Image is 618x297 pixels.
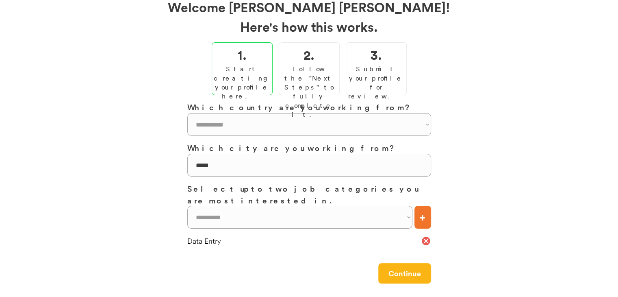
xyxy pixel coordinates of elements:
div: Submit your profile for review. [348,64,404,101]
button: + [414,206,431,229]
div: Follow the "Next Steps" to fully complete it. [281,64,337,119]
div: Start creating your profile here. [214,64,271,101]
button: Continue [378,263,431,284]
h3: Which city are you working from? [187,142,431,154]
button: cancel [421,236,431,246]
div: Data Entry [187,236,421,246]
h3: Select up to two job categories you are most interested in. [187,183,431,206]
h3: Which country are you working from? [187,101,431,113]
h2: 1. [237,45,247,64]
h2: 3. [371,45,382,64]
h2: 2. [304,45,314,64]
